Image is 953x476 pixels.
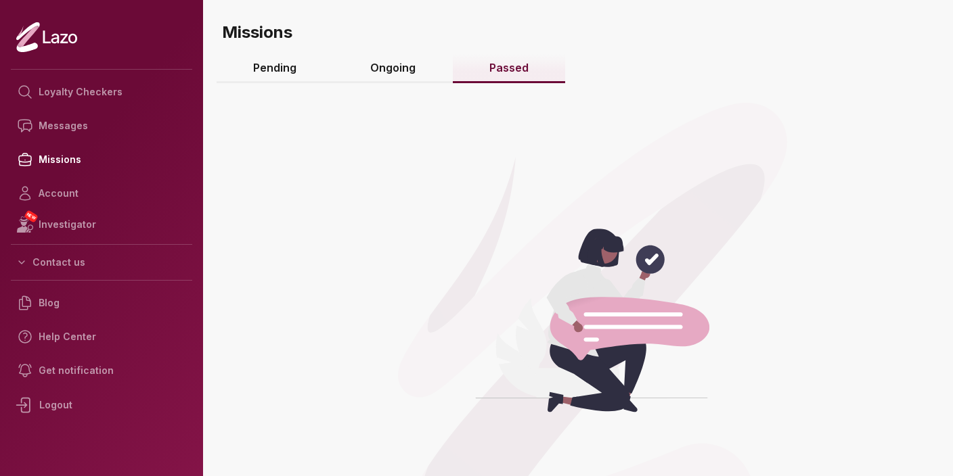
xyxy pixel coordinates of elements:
[11,75,192,109] a: Loyalty Checkers
[11,320,192,354] a: Help Center
[11,354,192,387] a: Get notification
[24,210,39,223] span: NEW
[11,387,192,423] div: Logout
[11,286,192,320] a: Blog
[334,54,453,83] a: Ongoing
[453,54,566,83] a: Passed
[11,210,192,239] a: NEWInvestigator
[11,176,192,210] a: Account
[11,250,192,275] button: Contact us
[11,109,192,143] a: Messages
[11,143,192,176] a: Missions
[217,54,334,83] a: Pending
